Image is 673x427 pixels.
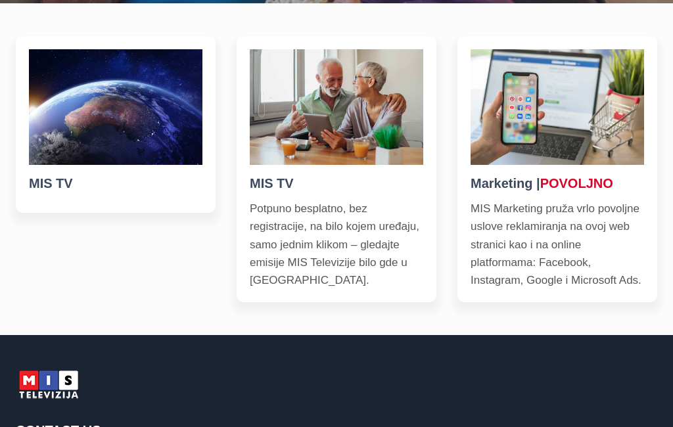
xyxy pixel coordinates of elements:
a: Marketing |POVOLJNOMIS Marketing pruža vrlo povoljne uslove reklamiranja na ovoj web stranici kao... [457,36,657,302]
h5: MIS TV [29,173,202,193]
red: POVOLJNO [540,176,613,191]
h5: Marketing | [471,173,644,193]
h5: MIS TV [250,173,423,193]
p: MIS Marketing pruža vrlo povoljne uslove reklamiranja na ovoj web stranici kao i na online platfo... [471,200,644,289]
a: MIS TVPotpuno besplatno, bez registracije, na bilo kojem uređaju, samo jednim klikom – gledajte e... [237,36,436,302]
p: Potpuno besplatno, bez registracije, na bilo kojem uređaju, samo jednim klikom – gledajte emisije... [250,200,423,289]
